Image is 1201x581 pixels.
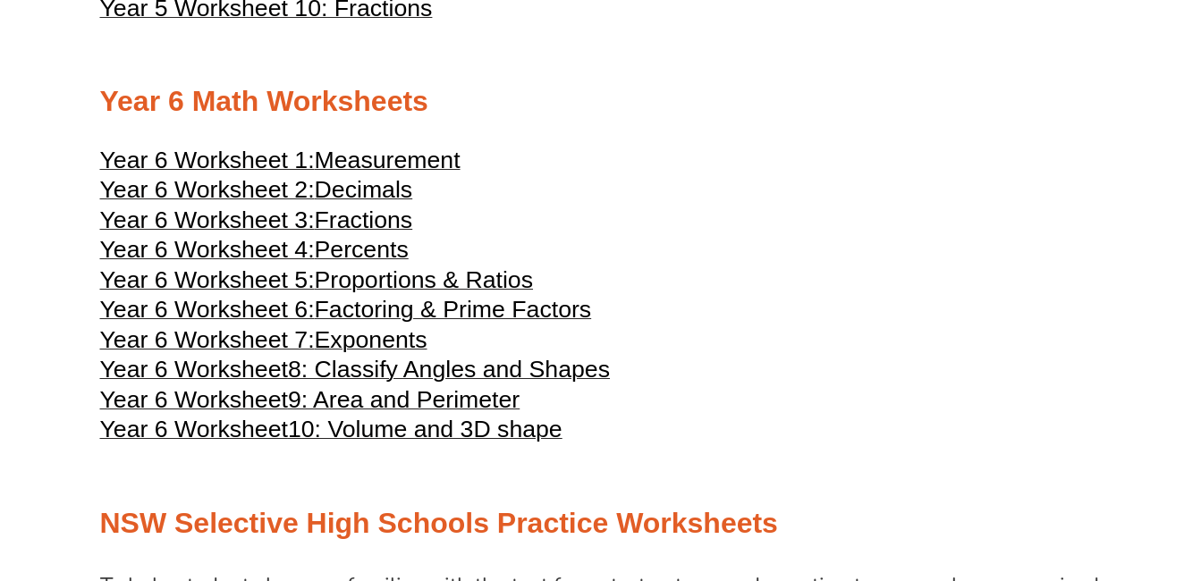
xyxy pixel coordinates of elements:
a: Year 6 Worksheet10: Volume and 3D shape [100,424,562,442]
h2: NSW Selective High Schools Practice Worksheets [100,505,1102,543]
a: Year 6 Worksheet9: Area and Perimeter [100,394,520,412]
span: Measurement [315,147,461,173]
span: Year 6 Worksheet 7: [100,326,315,353]
span: Year 6 Worksheet 3: [100,206,315,233]
span: 10: Volume and 3D shape [288,416,562,442]
a: Year 6 Worksheet 4:Percents [100,244,409,262]
iframe: Chat Widget [903,379,1201,581]
a: Year 6 Worksheet 5:Proportions & Ratios [100,274,534,292]
a: Year 6 Worksheet8: Classify Angles and Shapes [100,364,611,382]
span: Year 6 Worksheet 5: [100,266,315,293]
a: Year 6 Worksheet 1:Measurement [100,155,461,173]
span: 9: Area and Perimeter [288,386,520,413]
span: Year 6 Worksheet [100,356,288,383]
span: Year 6 Worksheet [100,386,288,413]
span: 8: Classify Angles and Shapes [288,356,610,383]
span: Year 6 Worksheet 2: [100,176,315,203]
span: Year 6 Worksheet 4: [100,236,315,263]
a: Year 6 Worksheet 7:Exponents [100,334,427,352]
a: Year 6 Worksheet 3:Fractions [100,215,413,232]
h2: Year 6 Math Worksheets [100,83,1102,121]
span: Year 6 Worksheet 1: [100,147,315,173]
span: Exponents [315,326,427,353]
span: Year 6 Worksheet [100,416,288,442]
span: Fractions [315,206,413,233]
a: Year 6 Worksheet 6:Factoring & Prime Factors [100,304,592,322]
a: Year 5 Worksheet 10: Fractions [100,3,433,21]
span: Percents [315,236,409,263]
span: Decimals [315,176,413,203]
span: Proportions & Ratios [315,266,533,293]
span: Factoring & Prime Factors [315,296,592,323]
a: Year 6 Worksheet 2:Decimals [100,184,413,202]
span: Year 6 Worksheet 6: [100,296,315,323]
